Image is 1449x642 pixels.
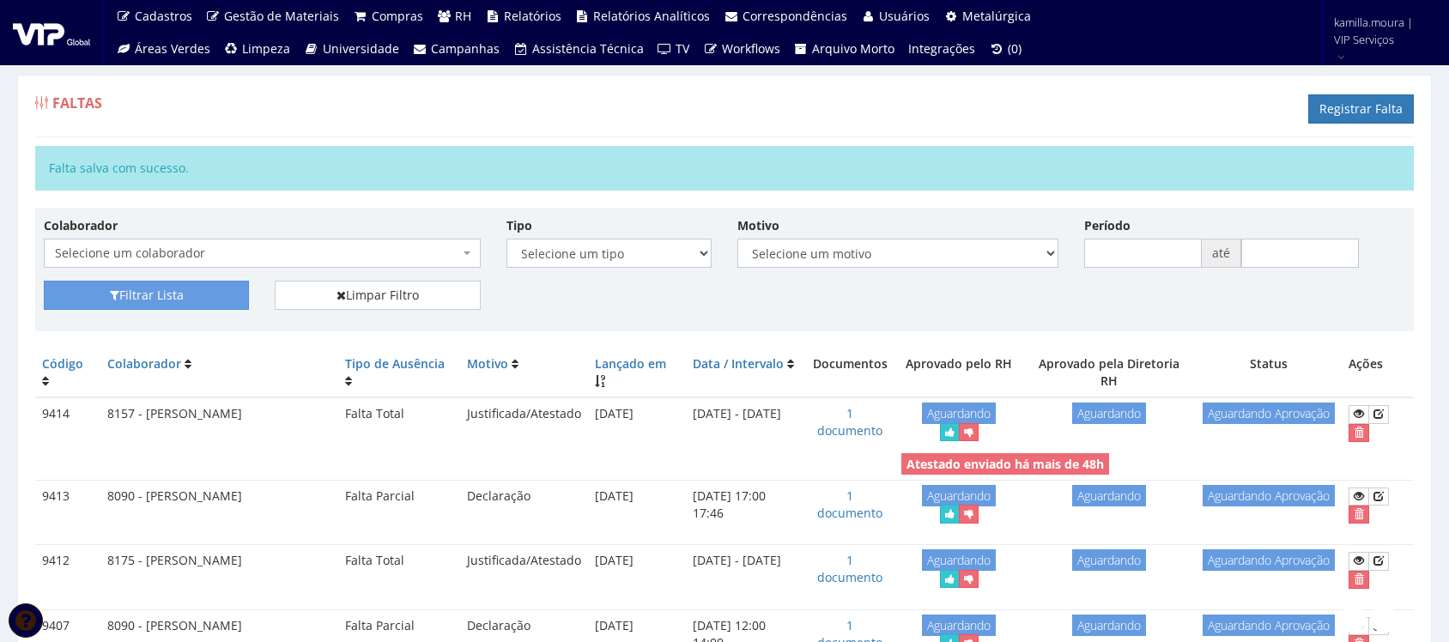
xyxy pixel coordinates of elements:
span: Workflows [722,40,780,57]
a: Campanhas [406,33,507,65]
span: Aguardando Aprovação [1203,549,1335,571]
span: Aguardando Aprovação [1203,615,1335,636]
td: Falta Parcial [338,480,460,530]
a: Assistência Técnica [506,33,651,65]
td: 9412 [35,545,100,596]
span: Áreas Verdes [135,40,210,57]
span: Gestão de Materiais [224,8,339,24]
th: Status [1196,348,1342,397]
th: Ações [1342,348,1414,397]
a: Limpeza [217,33,298,65]
div: Falta salva com sucesso. [35,146,1414,191]
a: Lançado em [595,355,666,372]
span: Aguardando [922,615,996,636]
span: Universidade [323,40,399,57]
a: Arquivo Morto [787,33,902,65]
td: Justificada/Atestado [460,545,588,596]
a: Universidade [297,33,406,65]
span: Campanhas [431,40,500,57]
span: Aguardando Aprovação [1203,485,1335,506]
span: TV [676,40,689,57]
span: Relatórios [504,8,561,24]
a: Código [42,355,83,372]
a: Motivo [467,355,508,372]
span: Selecione um colaborador [55,245,459,262]
td: Justificada/Atestado [460,397,588,449]
span: Aguardando [922,549,996,571]
span: Aguardando [1072,403,1146,424]
span: Aguardando Aprovação [1203,403,1335,424]
span: Arquivo Morto [812,40,894,57]
td: Falta Total [338,397,460,449]
td: [DATE] [588,397,686,449]
td: Falta Total [338,545,460,596]
a: Tipo de Ausência [345,355,445,372]
td: [DATE] - [DATE] [686,545,805,596]
img: logo [13,20,90,45]
a: Colaborador [107,355,181,372]
td: Declaração [460,480,588,530]
label: Motivo [737,217,779,234]
span: Aguardando [1072,485,1146,506]
span: Limpeza [242,40,290,57]
span: Metalúrgica [962,8,1031,24]
td: 9413 [35,480,100,530]
span: Relatórios Analíticos [593,8,710,24]
span: Usuários [879,8,930,24]
span: até [1202,239,1241,268]
label: Colaborador [44,217,118,234]
td: 9414 [35,397,100,449]
td: 8090 - [PERSON_NAME] [100,480,338,530]
span: Correspondências [743,8,847,24]
td: [DATE] 17:00 17:46 [686,480,805,530]
a: Registrar Falta [1308,94,1414,124]
th: Documentos [806,348,895,397]
span: (0) [1008,40,1022,57]
a: Integrações [901,33,982,65]
td: 8175 - [PERSON_NAME] [100,545,338,596]
span: kamilla.moura | VIP Serviços [1334,14,1427,48]
span: Aguardando [1072,549,1146,571]
a: 1 documento [817,552,882,585]
th: Aprovado pela Diretoria RH [1022,348,1195,397]
span: Aguardando [922,403,996,424]
td: [DATE] - [DATE] [686,397,805,449]
span: Compras [372,8,423,24]
span: Faltas [52,94,102,112]
span: Integrações [908,40,975,57]
td: [DATE] [588,545,686,596]
button: Filtrar Lista [44,281,249,310]
span: Aguardando [1072,615,1146,636]
span: Selecione um colaborador [44,239,481,268]
a: 1 documento [817,488,882,521]
a: Áreas Verdes [109,33,217,65]
th: Aprovado pelo RH [894,348,1022,397]
strong: Atestado enviado há mais de 48h [906,456,1104,472]
label: Período [1084,217,1131,234]
span: Cadastros [135,8,192,24]
td: [DATE] [588,480,686,530]
a: 1 documento [817,405,882,439]
span: RH [455,8,471,24]
label: Tipo [506,217,532,234]
td: 8157 - [PERSON_NAME] [100,397,338,449]
span: Aguardando [922,485,996,506]
a: Workflows [696,33,787,65]
a: Data / Intervalo [693,355,784,372]
a: Limpar Filtro [275,281,480,310]
a: TV [651,33,697,65]
a: (0) [982,33,1028,65]
span: Assistência Técnica [532,40,644,57]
